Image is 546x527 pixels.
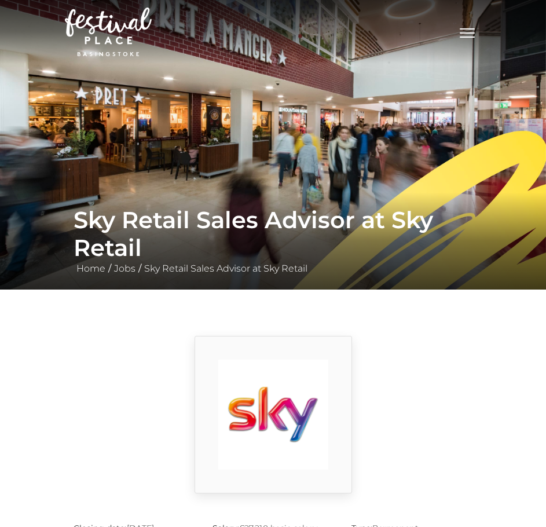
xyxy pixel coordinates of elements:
div: / / [65,206,482,276]
a: Home [74,263,108,274]
a: Jobs [111,263,138,274]
button: Toggle navigation [453,23,482,40]
h1: Sky Retail Sales Advisor at Sky Retail [74,206,473,262]
img: 9_1554823650_1WdN.png [218,360,328,470]
a: Sky Retail Sales Advisor at Sky Retail [141,263,310,274]
img: Festival Place Logo [65,8,152,56]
